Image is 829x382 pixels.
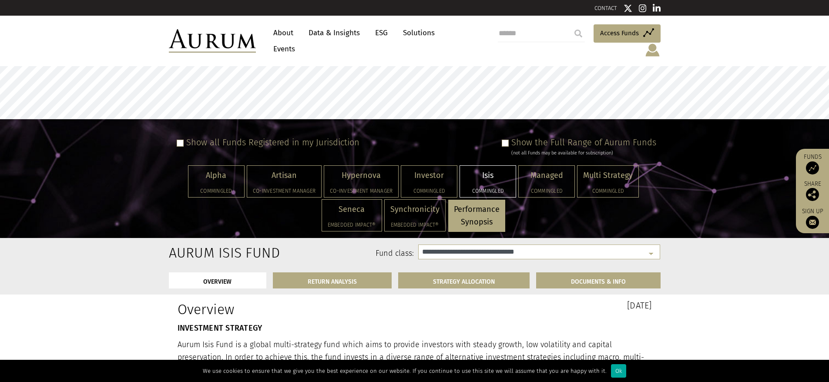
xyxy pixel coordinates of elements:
h1: Overview [178,301,408,318]
img: Linkedin icon [653,4,661,13]
p: Investor [407,169,451,182]
a: STRATEGY ALLOCATION [398,272,530,288]
a: Data & Insights [304,25,364,41]
a: CONTACT [594,5,617,11]
img: Instagram icon [639,4,647,13]
p: Hypernova [330,169,393,182]
h5: Commingled [466,188,510,194]
p: Isis [466,169,510,182]
h2: Aurum Isis Fund [169,245,240,261]
img: Share this post [806,188,819,201]
label: Show all Funds Registered in my Jurisdiction [186,137,359,147]
div: (not all Funds may be available for subscription) [511,149,656,157]
h5: Commingled [194,188,238,194]
strong: INVESTMENT STRATEGY [178,323,262,333]
h5: Commingled [583,188,633,194]
a: ESG [371,25,392,41]
input: Submit [570,25,587,42]
img: Access Funds [806,161,819,174]
span: Access Funds [600,28,639,38]
p: Artisan [253,169,315,182]
label: Show the Full Range of Aurum Funds [511,137,656,147]
div: Share [800,181,825,201]
p: Seneca [328,203,376,216]
img: Aurum [169,29,256,53]
h3: [DATE] [421,301,652,310]
a: Access Funds [594,24,661,43]
a: DOCUMENTS & INFO [536,272,661,288]
p: Managed [524,169,569,182]
h5: Commingled [407,188,451,194]
p: Multi Strategy [583,169,633,182]
a: Sign up [800,208,825,229]
a: About [269,25,298,41]
a: Solutions [399,25,439,41]
h5: Embedded Impact® [328,222,376,228]
h5: Co-investment Manager [330,188,393,194]
a: Events [269,41,295,57]
p: Alpha [194,169,238,182]
h5: Commingled [524,188,569,194]
div: Ok [611,364,626,378]
a: Funds [800,153,825,174]
label: Fund class: [253,248,414,259]
img: account-icon.svg [644,43,661,57]
img: Sign up to our newsletter [806,216,819,229]
img: Twitter icon [624,4,632,13]
a: RETURN ANALYSIS [273,272,392,288]
p: Synchronicity [390,203,440,216]
h5: Embedded Impact® [390,222,440,228]
h5: Co-investment Manager [253,188,315,194]
p: Performance Synopsis [454,203,500,228]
